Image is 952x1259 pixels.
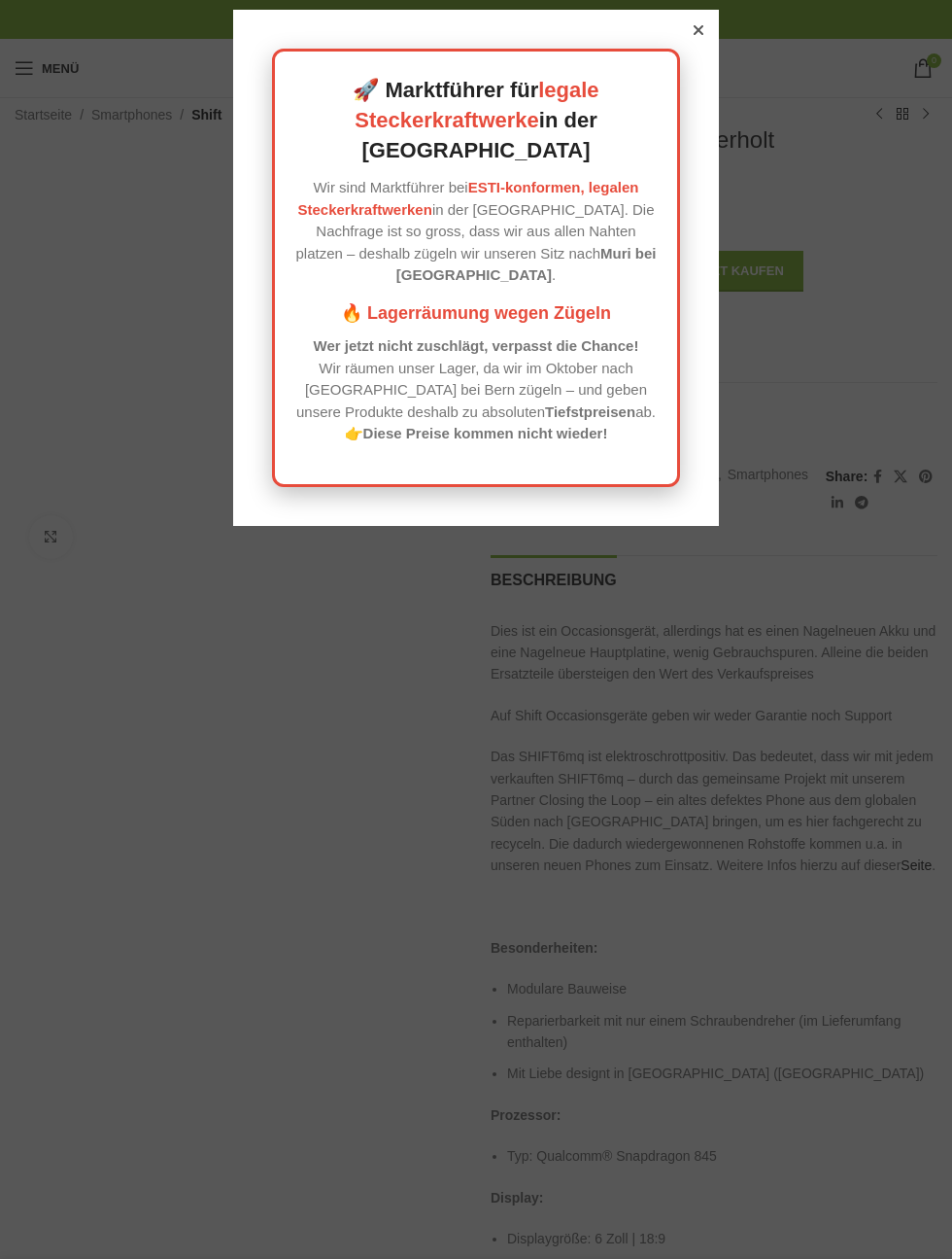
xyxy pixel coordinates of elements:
a: legale Steckerkraftwerke [355,78,598,132]
h3: 🔥 Lagerräumung wegen Zügeln [294,301,658,326]
strong: Wer jetzt nicht zuschlägt, verpasst die Chance! [314,337,639,354]
p: Wir räumen unser Lager, da wir im Oktober nach [GEOGRAPHIC_DATA] bei Bern zügeln – und geben unse... [294,335,658,445]
a: ESTI-konformen, legalen Steckerkraftwerken [297,179,638,218]
strong: Tiefstpreisen [545,403,635,420]
p: Wir sind Marktführer bei in der [GEOGRAPHIC_DATA]. Die Nachfrage ist so gross, dass wir aus allen... [294,177,658,287]
strong: Diese Preise kommen nicht wieder! [363,425,608,441]
h2: 🚀 Marktführer für in der [GEOGRAPHIC_DATA] [294,76,658,165]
